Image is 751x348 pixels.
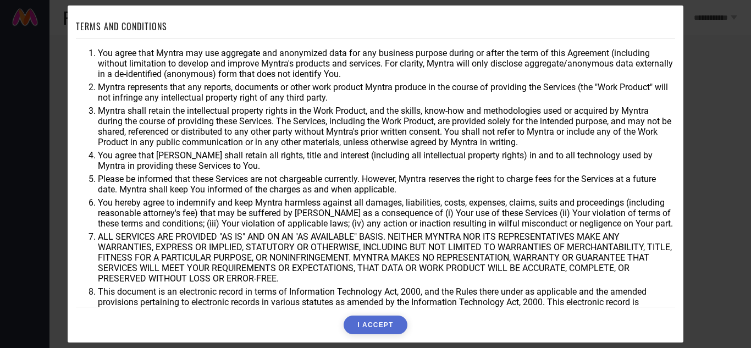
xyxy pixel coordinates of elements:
li: Please be informed that these Services are not chargeable currently. However, Myntra reserves the... [98,174,675,195]
li: This document is an electronic record in terms of Information Technology Act, 2000, and the Rules... [98,286,675,318]
h1: TERMS AND CONDITIONS [76,20,167,33]
li: Myntra shall retain the intellectual property rights in the Work Product, and the skills, know-ho... [98,106,675,147]
li: ALL SERVICES ARE PROVIDED "AS IS" AND ON AN "AS AVAILABLE" BASIS. NEITHER MYNTRA NOR ITS REPRESEN... [98,231,675,284]
button: I ACCEPT [344,316,407,334]
li: Myntra represents that any reports, documents or other work product Myntra produce in the course ... [98,82,675,103]
li: You hereby agree to indemnify and keep Myntra harmless against all damages, liabilities, costs, e... [98,197,675,229]
li: You agree that Myntra may use aggregate and anonymized data for any business purpose during or af... [98,48,675,79]
li: You agree that [PERSON_NAME] shall retain all rights, title and interest (including all intellect... [98,150,675,171]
